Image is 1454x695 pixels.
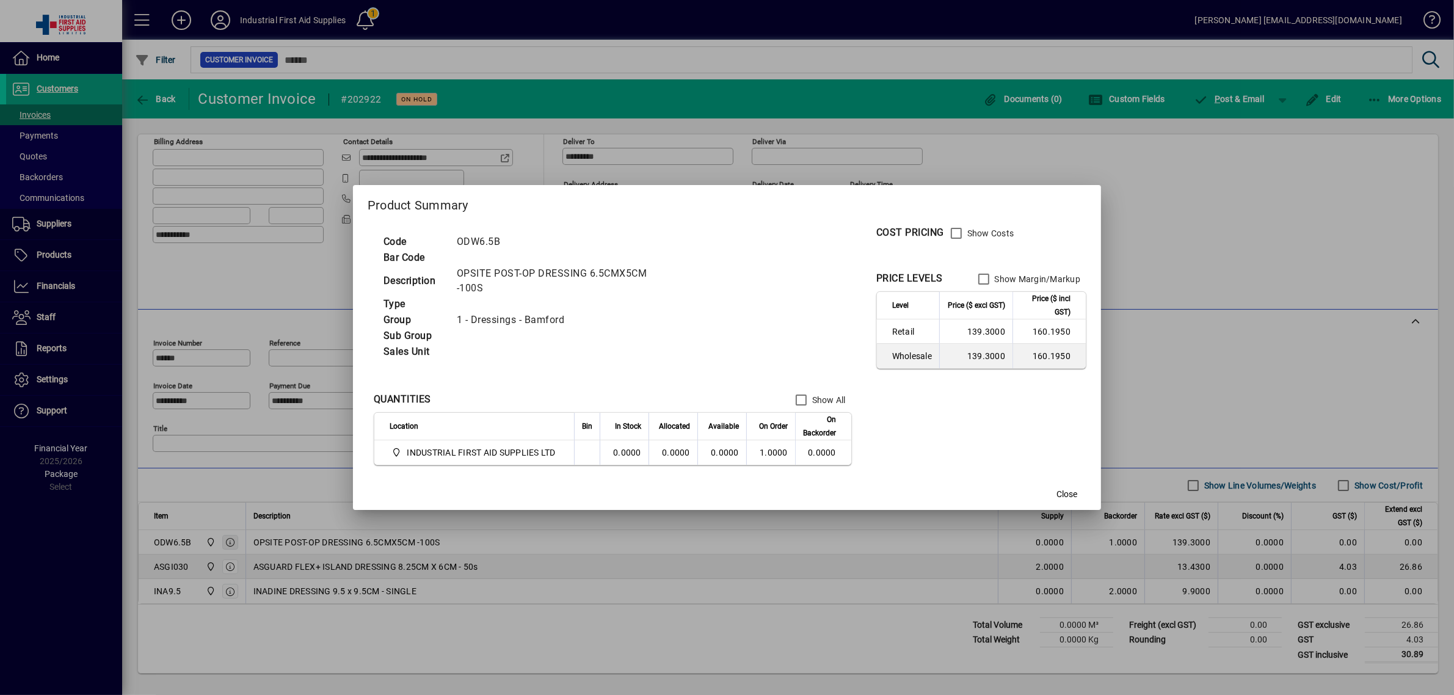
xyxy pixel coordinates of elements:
span: Allocated [659,420,690,433]
td: Group [377,312,451,328]
span: Retail [892,326,932,338]
td: 0.0000 [649,440,697,465]
td: Type [377,296,451,312]
span: Price ($ excl GST) [948,299,1005,312]
td: ODW6.5B [451,234,673,250]
label: Show All [810,394,846,406]
span: Level [892,299,909,312]
td: 160.1950 [1012,344,1086,368]
td: 139.3000 [939,319,1012,344]
td: 1 - Dressings - Bamford [451,312,673,328]
span: Wholesale [892,350,932,362]
td: 139.3000 [939,344,1012,368]
span: 1.0000 [760,448,788,457]
td: Code [377,234,451,250]
button: Close [1047,483,1086,505]
td: 0.0000 [795,440,851,465]
div: QUANTITIES [374,392,431,407]
td: Sub Group [377,328,451,344]
td: Sales Unit [377,344,451,360]
span: On Backorder [803,413,836,440]
label: Show Margin/Markup [992,273,1081,285]
span: Bin [582,420,592,433]
label: Show Costs [965,227,1014,239]
td: Description [377,266,451,296]
td: 0.0000 [600,440,649,465]
span: On Order [759,420,788,433]
td: Bar Code [377,250,451,266]
td: OPSITE POST-OP DRESSING 6.5CMX5CM -100S [451,266,673,296]
td: 160.1950 [1012,319,1086,344]
span: INDUSTRIAL FIRST AID SUPPLIES LTD [407,446,556,459]
span: Available [708,420,739,433]
h2: Product Summary [353,185,1101,220]
td: 0.0000 [697,440,746,465]
span: In Stock [615,420,641,433]
span: Location [390,420,418,433]
span: INDUSTRIAL FIRST AID SUPPLIES LTD [390,445,561,460]
span: Price ($ incl GST) [1020,292,1071,319]
span: Close [1056,488,1077,501]
div: PRICE LEVELS [876,271,943,286]
div: COST PRICING [876,225,944,240]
